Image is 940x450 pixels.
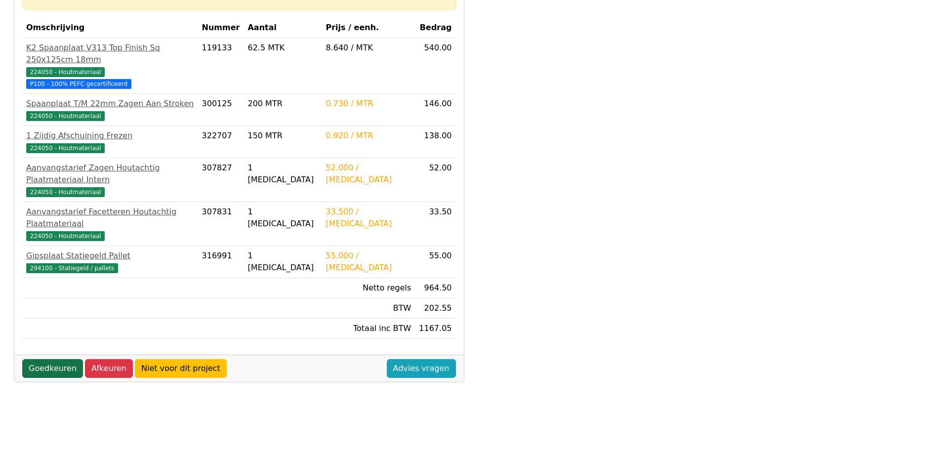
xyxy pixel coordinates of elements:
[26,250,194,262] div: Gipsplaat Statiegeld Pallet
[26,42,194,66] div: K2 Spaanplaat V313 Top Finish Sq 250x125cm 18mm
[326,206,411,230] div: 33.500 / [MEDICAL_DATA]
[26,250,194,274] a: Gipsplaat Statiegeld Pallet294100 - Statiegeld / pallets
[26,231,105,241] span: 224050 - Houtmateriaal
[326,98,411,110] div: 0.730 / MTR
[198,126,244,158] td: 322707
[26,98,194,122] a: Spaanplaat T/M 22mm Zagen Aan Stroken224050 - Houtmateriaal
[326,250,411,274] div: 55.000 / [MEDICAL_DATA]
[415,38,455,94] td: 540.00
[26,143,105,153] span: 224050 - Houtmateriaal
[247,98,318,110] div: 200 MTR
[415,298,455,319] td: 202.55
[22,18,198,38] th: Omschrijving
[322,298,415,319] td: BTW
[198,94,244,126] td: 300125
[26,187,105,197] span: 224050 - Houtmateriaal
[26,79,131,89] span: P100 - 100% PEFC gecertificeerd
[26,130,194,154] a: 1 Zijdig Afschuining Frezen224050 - Houtmateriaal
[326,162,411,186] div: 52.000 / [MEDICAL_DATA]
[26,263,118,273] span: 294100 - Statiegeld / pallets
[415,126,455,158] td: 138.00
[198,202,244,246] td: 307831
[322,319,415,339] td: Totaal inc BTW
[85,359,133,378] a: Afkeuren
[26,162,194,198] a: Aanvangstarief Zagen Houtachtig Plaatmateriaal Intern224050 - Houtmateriaal
[415,319,455,339] td: 1167.05
[415,202,455,246] td: 33.50
[415,94,455,126] td: 146.00
[322,278,415,298] td: Netto regels
[247,162,318,186] div: 1 [MEDICAL_DATA]
[244,18,322,38] th: Aantal
[26,206,194,242] a: Aanvangstarief Facetteren Houtachtig Plaatmateriaal224050 - Houtmateriaal
[415,18,455,38] th: Bedrag
[26,130,194,142] div: 1 Zijdig Afschuining Frezen
[22,359,83,378] a: Goedkeuren
[198,18,244,38] th: Nummer
[326,130,411,142] div: 0.920 / MTR
[247,206,318,230] div: 1 [MEDICAL_DATA]
[326,42,411,54] div: 8.640 / MTK
[26,111,105,121] span: 224050 - Houtmateriaal
[135,359,227,378] a: Niet voor dit project
[415,246,455,278] td: 55.00
[198,158,244,202] td: 307827
[26,98,194,110] div: Spaanplaat T/M 22mm Zagen Aan Stroken
[247,42,318,54] div: 62.5 MTK
[322,18,415,38] th: Prijs / eenh.
[26,42,194,89] a: K2 Spaanplaat V313 Top Finish Sq 250x125cm 18mm224050 - Houtmateriaal P100 - 100% PEFC gecertific...
[415,278,455,298] td: 964.50
[247,130,318,142] div: 150 MTR
[26,162,194,186] div: Aanvangstarief Zagen Houtachtig Plaatmateriaal Intern
[198,38,244,94] td: 119133
[387,359,456,378] a: Advies vragen
[247,250,318,274] div: 1 [MEDICAL_DATA]
[198,246,244,278] td: 316991
[26,206,194,230] div: Aanvangstarief Facetteren Houtachtig Plaatmateriaal
[26,67,105,77] span: 224050 - Houtmateriaal
[415,158,455,202] td: 52.00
